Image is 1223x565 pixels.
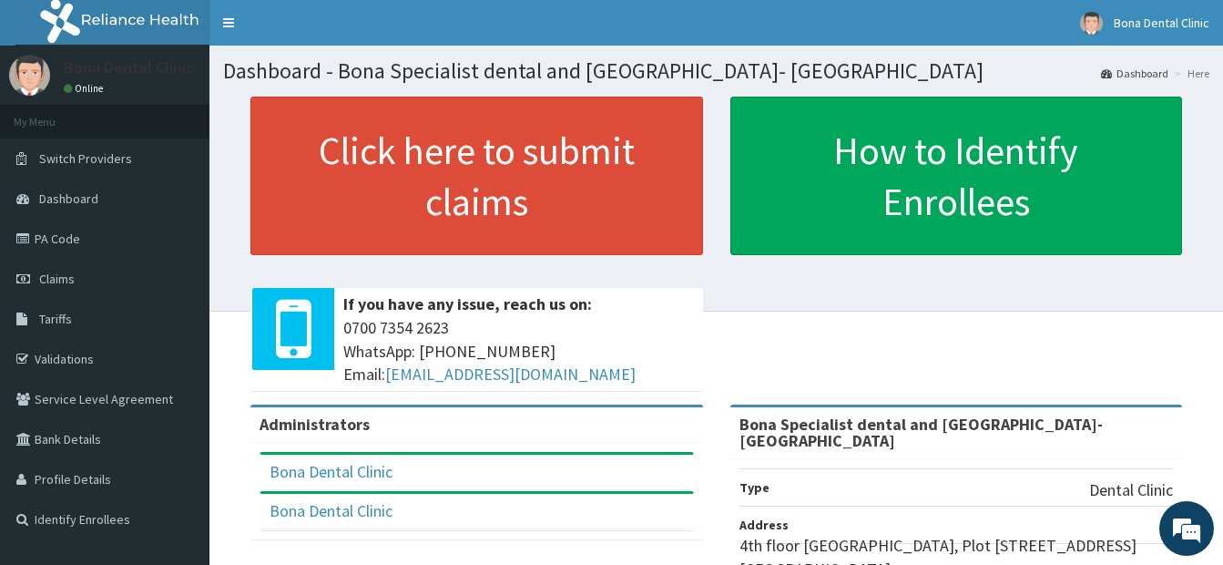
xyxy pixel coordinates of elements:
li: Here [1170,66,1209,81]
a: Bona Dental Clinic [270,500,392,521]
h1: Dashboard - Bona Specialist dental and [GEOGRAPHIC_DATA]- [GEOGRAPHIC_DATA] [223,59,1209,83]
a: Bona Dental Clinic [270,461,392,482]
b: Type [739,479,769,496]
span: 0700 7354 2623 WhatsApp: [PHONE_NUMBER] Email: [343,316,694,386]
b: If you have any issue, reach us on: [343,293,592,314]
a: Dashboard [1101,66,1168,81]
span: Claims [39,271,75,287]
a: [EMAIL_ADDRESS][DOMAIN_NAME] [385,364,636,385]
img: User Image [1080,12,1103,35]
span: Dashboard [39,190,98,207]
span: Bona Dental Clinic [1114,15,1209,31]
p: Bona Dental Clinic [64,59,194,76]
strong: Bona Specialist dental and [GEOGRAPHIC_DATA]- [GEOGRAPHIC_DATA] [739,414,1103,451]
p: Dental Clinic [1089,478,1173,502]
b: Administrators [260,414,370,435]
b: Address [739,517,789,533]
a: Online [64,82,107,95]
img: User Image [9,55,50,96]
span: Switch Providers [39,150,132,167]
a: How to Identify Enrollees [730,97,1183,255]
span: Tariffs [39,311,72,327]
a: Click here to submit claims [250,97,703,255]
